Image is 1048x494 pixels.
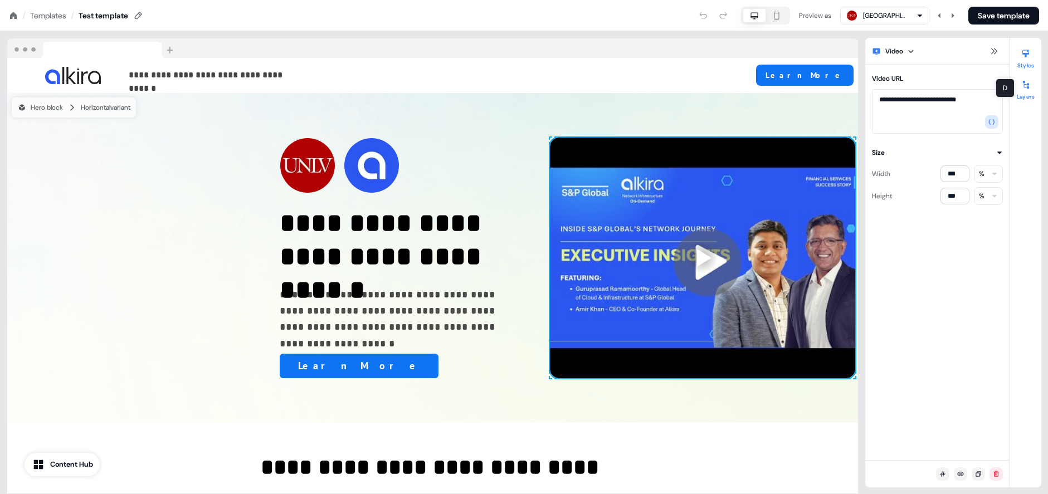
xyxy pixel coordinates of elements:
div: D [996,79,1015,97]
button: Size [872,147,1003,158]
div: % [979,190,984,202]
img: Image [45,67,101,84]
button: Save template [968,7,1039,25]
div: Test template [79,10,128,21]
div: Size [872,147,885,158]
div: Height [872,187,892,205]
button: [GEOGRAPHIC_DATA][US_STATE] [840,7,928,25]
div: [GEOGRAPHIC_DATA][US_STATE] [863,10,908,21]
div: / [22,9,26,22]
button: Learn More [756,65,854,86]
button: Content Hub [25,453,100,476]
a: Templates [30,10,66,21]
div: Learn More [280,354,518,378]
div: Preview as [799,10,831,21]
img: Browser topbar [7,38,178,58]
button: Layers [1010,76,1041,100]
div: Width [872,165,890,183]
div: Hero block [17,102,63,113]
div: / [71,9,74,22]
button: Styles [1010,45,1041,69]
div: Video [885,46,903,57]
div: % [979,168,984,179]
button: Learn More [280,354,438,378]
div: Content Hub [50,459,93,470]
div: Horizontal variant [81,102,130,113]
label: Video URL [872,74,903,83]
